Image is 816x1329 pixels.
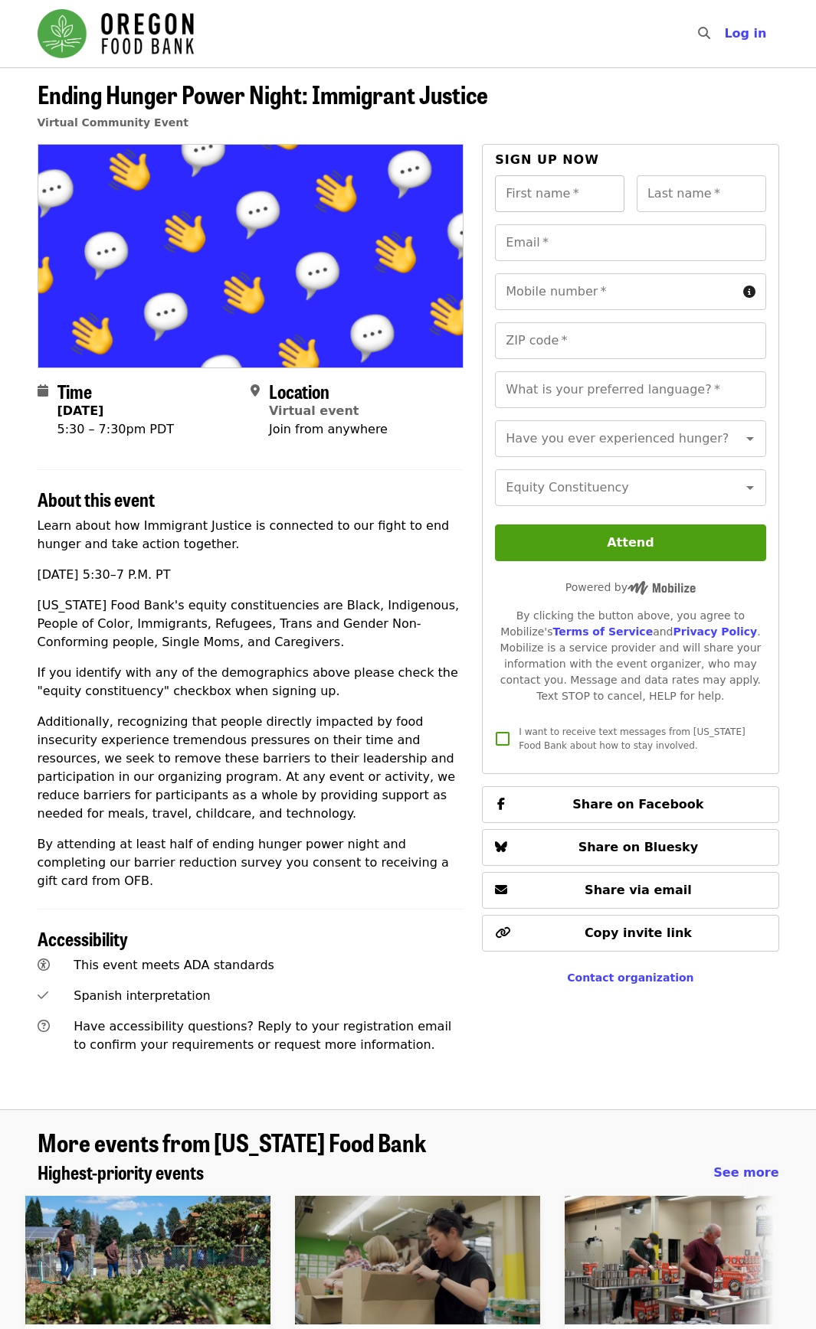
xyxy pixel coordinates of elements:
a: See more [713,1164,778,1182]
i: calendar icon [38,384,48,398]
span: Share via email [585,883,692,897]
img: Oregon Food Bank - Home [38,9,194,58]
span: More events from [US_STATE] Food Bank [38,1124,426,1160]
span: I want to receive text messages from [US_STATE] Food Bank about how to stay involved. [519,727,745,751]
p: By attending at least half of ending hunger power night and completing our barrier reduction surv... [38,835,464,890]
a: Contact organization [567,971,693,984]
button: Share via email [482,872,778,909]
div: Highest-priority events [25,1161,791,1184]
strong: [DATE] [57,403,104,418]
span: Highest-priority events [38,1158,204,1185]
a: Virtual Community Event [38,116,188,129]
div: By clicking the button above, you agree to Mobilize's and . Mobilize is a service provider and wi... [495,608,765,704]
span: Log in [724,26,766,41]
p: Additionally, recognizing that people directly impacted by food insecurity experience tremendous ... [38,713,464,823]
button: Attend [495,524,765,561]
span: Join from anywhere [269,422,388,436]
img: Portland Dig In!: Eastside Learning Garden (all ages) - Aug/Sept/Oct organized by Oregon Food Bank [25,1196,270,1324]
p: [DATE] 5:30–7 P.M. PT [38,566,464,584]
span: Ending Hunger Power Night: Immigrant Justice [38,76,488,112]
span: Accessibility [38,925,128,952]
span: Have accessibility questions? Reply to your registration email to confirm your requirements or re... [74,1019,451,1052]
button: Log in [712,18,778,49]
span: Copy invite link [585,926,692,940]
i: circle-info icon [743,285,755,299]
a: Privacy Policy [673,625,757,638]
input: Email [495,224,765,261]
p: If you identify with any of the demographics above please check the "equity constituency" checkbo... [38,664,464,700]
button: Share on Bluesky [482,829,778,866]
input: Search [719,15,732,52]
i: search icon [698,26,710,41]
img: Ending Hunger Power Night: Immigrant Justice organized by Oregon Food Bank [38,145,464,367]
span: Share on Facebook [572,797,703,811]
button: Open [739,428,761,449]
button: Open [739,477,761,498]
a: Virtual event [269,403,359,418]
button: Share on Facebook [482,786,778,823]
span: See more [713,1165,778,1180]
input: What is your preferred language? [495,371,765,408]
img: Oct/Nov/Dec - Portland: Repack/Sort (age 16+) organized by Oregon Food Bank [565,1196,810,1324]
img: Oct/Nov/Dec - Portland: Repack/Sort (age 8+) organized by Oregon Food Bank [295,1196,540,1324]
button: Copy invite link [482,915,778,952]
img: Powered by Mobilize [628,581,696,595]
span: Share on Bluesky [578,840,699,854]
span: Powered by [565,581,696,593]
span: Time [57,377,92,404]
i: question-circle icon [38,1019,50,1033]
span: Location [269,377,329,404]
p: Learn about how Immigrant Justice is connected to our fight to end hunger and take action together. [38,517,464,553]
input: Mobile number [495,273,736,310]
div: Spanish interpretation [74,987,464,1005]
span: About this event [38,485,155,512]
p: [US_STATE] Food Bank's equity constituencies are Black, Indigenous, People of Color, Immigrants, ... [38,596,464,651]
i: check icon [38,988,48,1003]
a: Highest-priority events [38,1161,204,1184]
span: This event meets ADA standards [74,958,274,972]
i: universal-access icon [38,958,50,972]
i: map-marker-alt icon [251,384,260,398]
input: ZIP code [495,322,765,359]
input: First name [495,175,624,212]
input: Last name [637,175,766,212]
span: Sign up now [495,152,599,167]
div: 5:30 – 7:30pm PDT [57,420,175,439]
a: Terms of Service [552,625,653,638]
